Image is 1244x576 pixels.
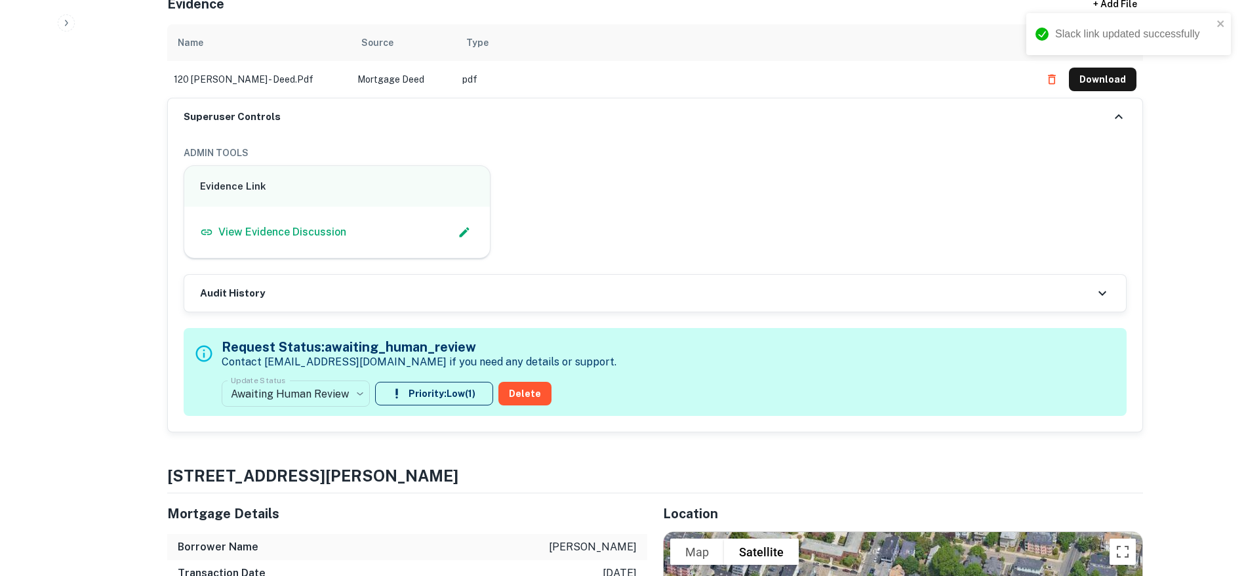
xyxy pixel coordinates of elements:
div: scrollable content [167,24,1143,98]
th: Source [351,24,456,61]
h6: Audit History [200,286,265,301]
h6: ADMIN TOOLS [184,146,1127,160]
p: Contact [EMAIL_ADDRESS][DOMAIN_NAME] if you need any details or support. [222,354,616,370]
h6: Superuser Controls [184,110,281,125]
div: Slack link updated successfully [1055,26,1213,42]
button: Download [1069,68,1136,91]
td: Mortgage Deed [351,61,456,98]
button: Delete [498,382,552,405]
h4: [STREET_ADDRESS][PERSON_NAME] [167,464,1143,487]
h5: Request Status: awaiting_human_review [222,337,616,357]
button: Show street map [670,539,724,565]
div: Awaiting Human Review [222,375,370,412]
button: Edit Slack Link [454,222,474,242]
th: Type [456,24,1033,61]
a: View Evidence Discussion [200,224,346,240]
button: Show satellite imagery [724,539,799,565]
button: Priority:Low(1) [375,382,493,405]
h6: Evidence Link [200,179,475,194]
div: Name [178,35,203,51]
td: 120 [PERSON_NAME] - deed.pdf [167,61,351,98]
th: Name [167,24,351,61]
p: View Evidence Discussion [218,224,346,240]
h5: Location [663,504,1143,524]
h5: Mortgage Details [167,504,647,524]
div: Source [361,35,393,51]
button: Toggle fullscreen view [1110,539,1136,565]
div: Type [466,35,489,51]
button: Delete file [1040,69,1064,90]
iframe: Chat Widget [1178,471,1244,534]
td: pdf [456,61,1033,98]
p: [PERSON_NAME] [549,539,637,555]
h6: Borrower Name [178,539,258,555]
label: Update Status [231,375,285,386]
button: close [1216,18,1226,31]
